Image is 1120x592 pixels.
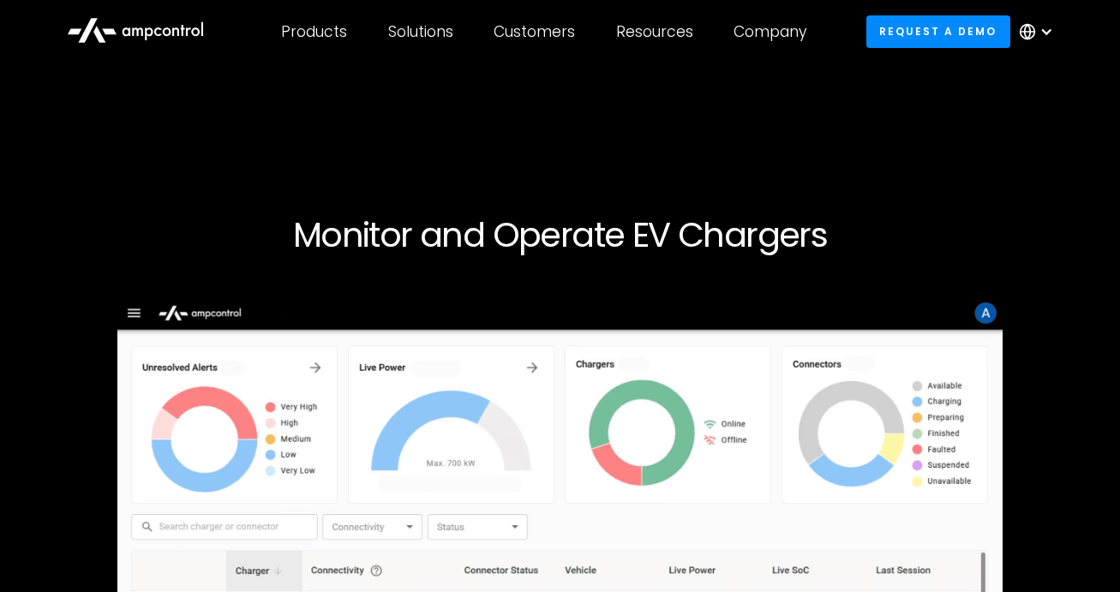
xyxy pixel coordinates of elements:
div: Customers [494,22,575,41]
a: Request a demo [866,15,1010,47]
div: Solutions [388,22,453,41]
div: Company [734,22,806,41]
div: Resources [616,22,693,41]
div: Products [281,22,347,41]
h1: Monitor and Operate EV Chargers [39,214,1081,255]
